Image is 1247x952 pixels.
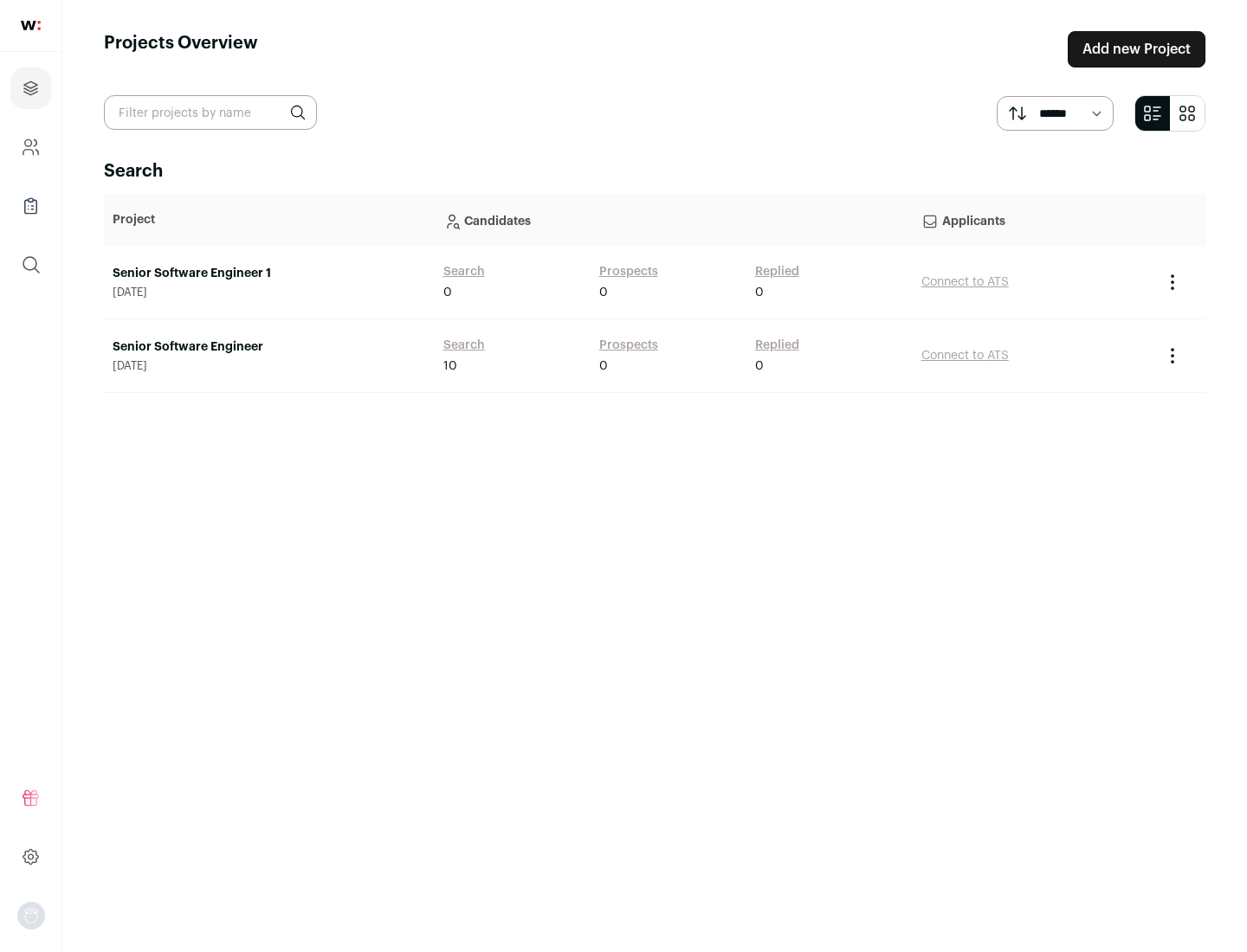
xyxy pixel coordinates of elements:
[113,338,426,356] a: Senior Software Engineer
[599,337,658,354] a: Prospects
[113,286,426,299] span: [DATE]
[755,263,799,280] a: Replied
[443,284,452,301] span: 0
[443,357,457,375] span: 10
[599,284,608,301] span: 0
[443,337,485,354] a: Search
[21,21,41,30] img: wellfound-shorthand-0d5821cbd27db2630d0214b213865d53afaa358527fdda9d0ea32b1df1b89c2c.svg
[113,359,426,373] span: [DATE]
[443,263,485,280] a: Search
[10,126,51,168] a: Company and ATS Settings
[104,95,317,130] input: Filter projects by name
[17,902,45,929] button: Open dropdown
[921,350,1009,362] a: Connect to ATS
[921,276,1009,288] a: Connect to ATS
[755,357,764,375] span: 0
[1162,272,1183,293] button: Project Actions
[443,203,904,237] p: Candidates
[755,337,799,354] a: Replied
[599,263,658,280] a: Prospects
[10,68,51,109] a: Projects
[10,185,51,227] a: Company Lists
[104,159,1205,183] h2: Search
[755,284,764,301] span: 0
[1068,31,1205,68] a: Add new Project
[599,357,608,375] span: 0
[17,902,45,929] img: nopic.png
[104,31,258,68] h1: Projects Overview
[921,203,1145,237] p: Applicants
[113,211,426,228] p: Project
[113,265,426,282] a: Senior Software Engineer 1
[1162,345,1183,366] button: Project Actions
